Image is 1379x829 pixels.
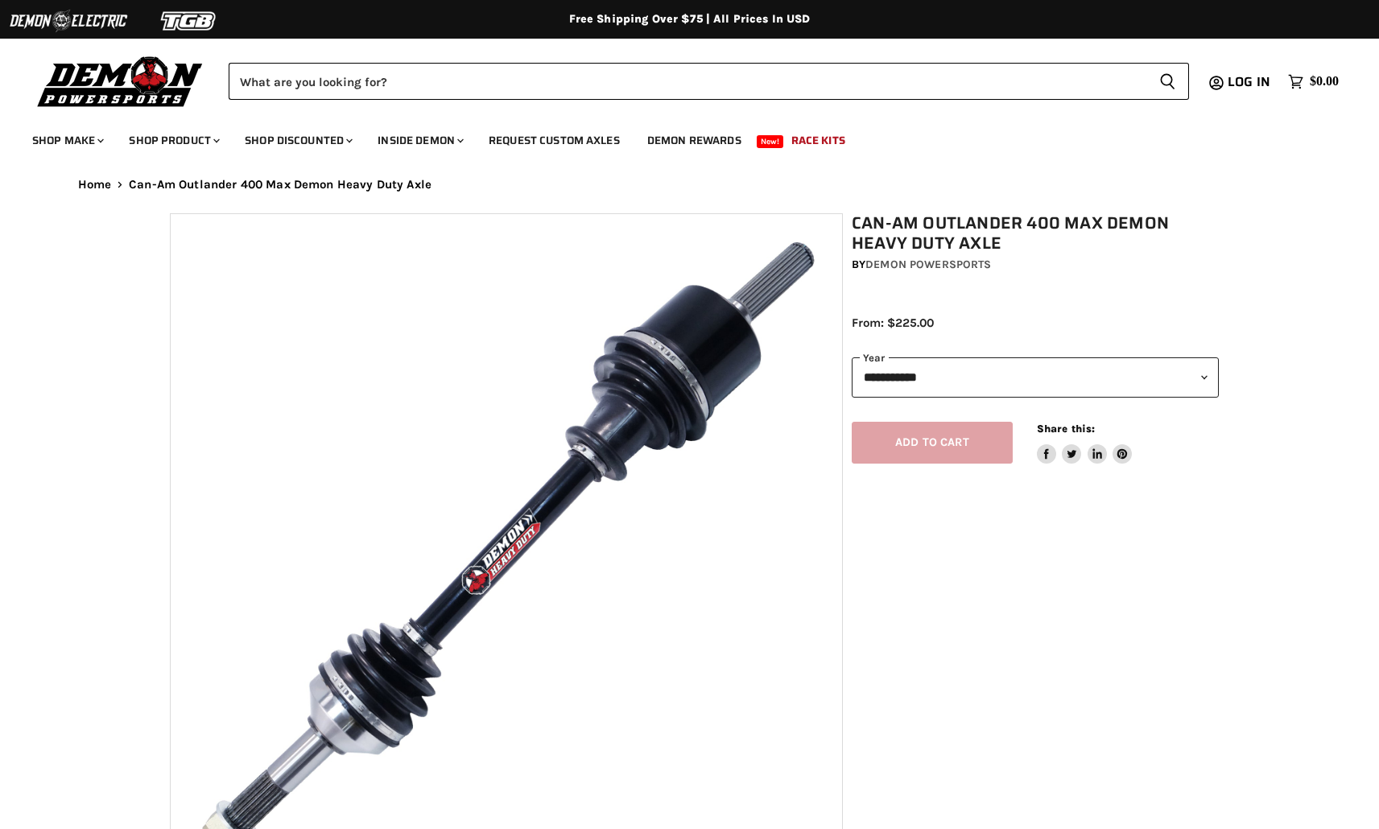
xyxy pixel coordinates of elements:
button: Search [1146,63,1189,100]
div: by [852,256,1219,274]
span: Log in [1228,72,1270,92]
a: $0.00 [1280,70,1347,93]
select: year [852,357,1219,397]
span: Can-Am Outlander 400 Max Demon Heavy Duty Axle [129,178,431,192]
span: From: $225.00 [852,316,934,330]
h1: Can-Am Outlander 400 Max Demon Heavy Duty Axle [852,213,1219,254]
a: Race Kits [779,124,857,157]
a: Demon Powersports [865,258,991,271]
a: Shop Make [20,124,114,157]
input: Search [229,63,1146,100]
a: Demon Rewards [635,124,753,157]
a: Request Custom Axles [477,124,632,157]
a: Home [78,178,112,192]
span: $0.00 [1310,74,1339,89]
aside: Share this: [1037,422,1133,464]
span: Share this: [1037,423,1095,435]
img: Demon Powersports [32,52,209,109]
img: Demon Electric Logo 2 [8,6,129,36]
div: Free Shipping Over $75 | All Prices In USD [46,12,1334,27]
form: Product [229,63,1189,100]
a: Shop Product [117,124,229,157]
a: Inside Demon [365,124,473,157]
nav: Breadcrumbs [46,178,1334,192]
a: Log in [1220,75,1280,89]
img: TGB Logo 2 [129,6,250,36]
a: Shop Discounted [233,124,362,157]
span: New! [757,135,784,148]
ul: Main menu [20,118,1335,157]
